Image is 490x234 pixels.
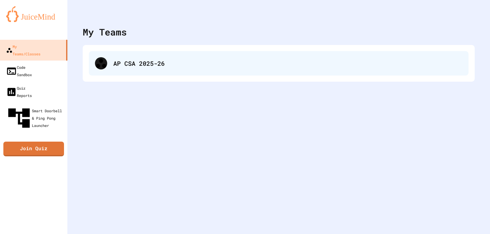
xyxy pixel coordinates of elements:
div: AP CSA 2025-26 [89,51,469,76]
img: logo-orange.svg [6,6,61,22]
div: Code Sandbox [6,64,32,78]
div: Smart Doorbell & Ping Pong Launcher [6,105,65,131]
div: My Teams/Classes [6,43,40,58]
a: Join Quiz [3,142,64,156]
div: AP CSA 2025-26 [113,59,462,68]
div: My Teams [83,25,127,39]
div: Quiz Reports [6,84,32,99]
